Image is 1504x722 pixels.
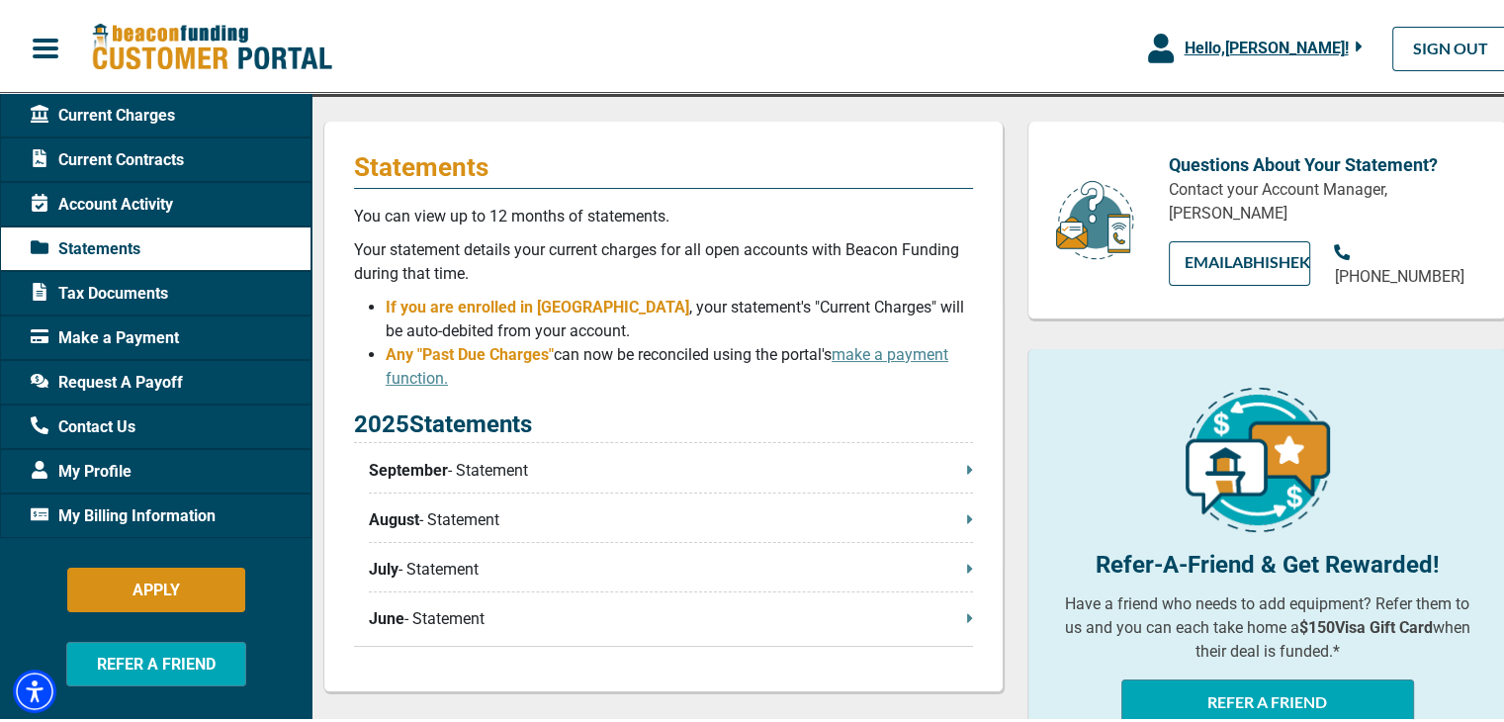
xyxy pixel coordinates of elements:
p: Refer-A-Friend & Get Rewarded! [1058,543,1476,579]
span: If you are enrolled in [GEOGRAPHIC_DATA] [386,294,689,313]
span: My Profile [31,456,132,480]
img: Beacon Funding Customer Portal Logo [91,19,332,69]
span: Hello, [PERSON_NAME] ! [1184,35,1348,53]
p: Contact your Account Manager, [PERSON_NAME] [1169,174,1476,222]
b: $150 Visa Gift Card [1299,614,1433,633]
span: Request A Payoff [31,367,183,391]
p: - Statement [369,554,973,578]
span: June [369,603,404,627]
span: Any "Past Due Charges" [386,341,554,360]
p: You can view up to 12 months of statements. [354,201,973,225]
p: - Statement [369,504,973,528]
p: - Statement [369,603,973,627]
span: [PHONE_NUMBER] [1334,263,1463,282]
button: APPLY [67,564,245,608]
span: Tax Documents [31,278,168,302]
p: Statements [354,147,973,179]
a: [PHONE_NUMBER] [1334,237,1476,285]
img: refer-a-friend-icon.png [1186,384,1330,528]
button: REFER A FRIEND [1121,676,1414,720]
img: customer-service.png [1050,175,1139,257]
span: can now be reconciled using the portal's [386,341,948,384]
button: REFER A FRIEND [66,638,246,682]
span: Statements [31,233,140,257]
span: August [369,504,419,528]
span: September [369,455,448,479]
p: 2025 Statements [354,403,973,439]
span: Current Contracts [31,144,184,168]
span: Current Charges [31,100,175,124]
span: July [369,554,398,578]
span: Contact Us [31,411,135,435]
a: EMAILAbhishek [1169,237,1311,282]
span: My Billing Information [31,500,216,524]
span: Account Activity [31,189,173,213]
span: Make a Payment [31,322,179,346]
p: Have a friend who needs to add equipment? Refer them to us and you can each take home a when thei... [1058,588,1476,660]
p: Your statement details your current charges for all open accounts with Beacon Funding during that... [354,234,973,282]
p: - Statement [369,455,973,479]
div: Accessibility Menu [13,666,56,709]
p: Questions About Your Statement? [1169,147,1476,174]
